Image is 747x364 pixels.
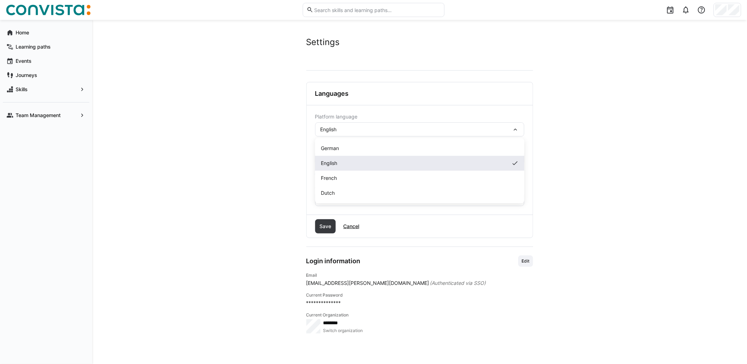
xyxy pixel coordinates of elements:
h4: Email [306,272,533,278]
h2: Settings [306,37,533,48]
span: [EMAIL_ADDRESS][PERSON_NAME][DOMAIN_NAME] [306,280,429,287]
button: Cancel [339,219,364,233]
span: English [320,126,337,133]
span: Edit [521,258,530,264]
span: (Authenticated via SSO) [430,280,486,287]
span: Save [318,223,332,230]
span: Cancel [342,223,360,230]
input: Search skills and learning paths… [313,7,440,13]
h4: Current Password [306,292,533,298]
span: Switch organization [323,328,363,333]
span: French [321,175,337,182]
h3: Login information [306,257,361,265]
span: English [321,160,337,167]
h3: Languages [315,90,349,98]
span: Dutch [321,189,335,197]
button: Edit [518,255,533,267]
span: Platform language [315,114,358,120]
h4: Current Organization [306,312,533,318]
span: German [321,145,339,152]
button: Save [315,219,336,233]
